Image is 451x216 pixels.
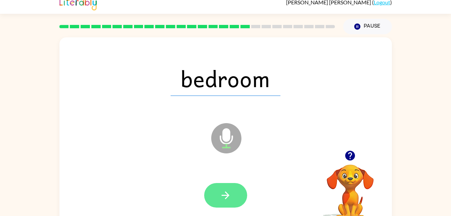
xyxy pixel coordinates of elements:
[171,61,280,96] span: bedroom
[343,19,392,34] button: Pause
